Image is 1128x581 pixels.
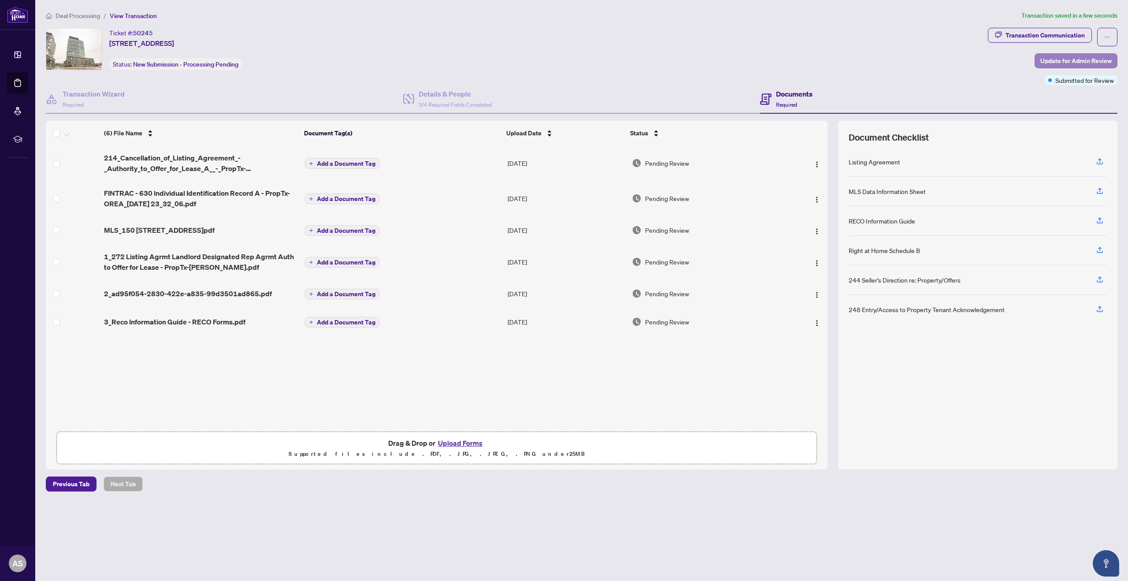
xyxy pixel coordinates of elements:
img: Logo [813,320,820,327]
span: plus [309,228,313,233]
span: Add a Document Tag [317,196,375,202]
span: Update for Admin Review [1040,54,1112,68]
span: Pending Review [645,225,689,235]
img: logo [7,7,28,23]
button: Logo [810,223,824,237]
div: Listing Agreement [849,157,900,167]
span: 1_272 Listing Agrmt Landlord Designated Rep Agrmt Auth to Offer for Lease - PropTx-[PERSON_NAME].pdf [104,251,298,272]
span: Add a Document Tag [317,227,375,234]
img: Document Status [632,158,642,168]
button: Open asap [1093,550,1119,577]
button: Add a Document Tag [305,317,379,328]
div: RECO Information Guide [849,216,915,226]
span: plus [309,197,313,201]
span: plus [309,260,313,264]
button: Add a Document Tag [305,193,379,205]
img: IMG-C12351334_1.jpg [46,28,102,70]
td: [DATE] [504,181,628,216]
button: Add a Document Tag [305,317,379,328]
span: 3_Reco Information Guide - RECO Forms.pdf [104,317,245,327]
img: Logo [813,196,820,203]
button: Add a Document Tag [305,194,379,204]
span: 50245 [133,29,153,37]
span: Add a Document Tag [317,160,375,167]
span: New Submission - Processing Pending [133,60,238,68]
th: Status [627,121,781,145]
img: Logo [813,228,820,235]
li: / [104,11,106,21]
span: Document Checklist [849,131,929,144]
span: plus [309,292,313,296]
td: [DATE] [504,216,628,244]
img: Document Status [632,257,642,267]
p: Supported files include .PDF, .JPG, .JPEG, .PNG under 25 MB [62,449,811,459]
button: Logo [810,191,824,205]
button: Logo [810,255,824,269]
span: Pending Review [645,257,689,267]
button: Upload Forms [435,437,485,449]
span: Upload Date [506,128,542,138]
th: Document Tag(s) [301,121,503,145]
button: Previous Tab [46,477,96,492]
span: plus [309,320,313,324]
th: (6) File Name [100,121,301,145]
span: AS [12,557,23,570]
td: [DATE] [504,145,628,181]
button: Add a Document Tag [305,158,379,169]
button: Logo [810,287,824,301]
button: Logo [810,315,824,329]
span: Add a Document Tag [317,291,375,297]
span: Pending Review [645,317,689,327]
span: Required [63,101,84,108]
img: Document Status [632,225,642,235]
span: View Transaction [110,12,157,20]
img: Document Status [632,317,642,327]
img: Logo [813,260,820,267]
h4: Transaction Wizard [63,89,125,99]
span: Deal Processing [56,12,100,20]
span: FINTRAC - 630 Individual Identification Record A - PropTx-OREA_[DATE] 23_32_06.pdf [104,188,298,209]
span: Pending Review [645,194,689,203]
button: Add a Document Tag [305,289,379,299]
span: Drag & Drop orUpload FormsSupported files include .PDF, .JPG, .JPEG, .PNG under25MB [57,432,816,465]
h4: Documents [776,89,813,99]
span: Submitted for Review [1055,75,1114,85]
div: 244 Seller’s Direction re: Property/Offers [849,275,961,285]
button: Add a Document Tag [305,288,379,300]
span: Add a Document Tag [317,259,375,265]
h4: Details & People [419,89,492,99]
div: Transaction Communication [1006,28,1085,42]
button: Transaction Communication [988,28,1092,43]
span: Pending Review [645,289,689,298]
span: 3/4 Required Fields Completed [419,101,492,108]
div: Right at Home Schedule B [849,246,920,255]
button: Add a Document Tag [305,225,379,236]
span: Previous Tab [53,477,89,491]
span: Add a Document Tag [317,319,375,325]
img: Logo [813,291,820,298]
span: (6) File Name [104,128,142,138]
td: [DATE] [504,308,628,336]
span: Status [630,128,648,138]
img: Document Status [632,194,642,203]
div: Ticket #: [109,28,153,38]
div: MLS Data Information Sheet [849,186,926,196]
span: 214_Cancellation_of_Listing_Agreement_-_Authority_to_Offer_for_Lease_A__-_PropTx-[PERSON_NAME] 1.pdf [104,153,298,174]
img: Logo [813,161,820,168]
th: Upload Date [503,121,627,145]
span: Drag & Drop or [388,437,485,449]
article: Transaction saved in a few seconds [1021,11,1117,21]
td: [DATE] [504,279,628,308]
img: Document Status [632,289,642,298]
span: Required [776,101,797,108]
button: Next Tab [104,477,143,492]
div: 248 Entry/Access to Property Tenant Acknowledgement [849,305,1005,314]
button: Logo [810,156,824,170]
span: home [46,13,52,19]
div: Status: [109,58,242,70]
span: [STREET_ADDRESS] [109,38,174,48]
button: Add a Document Tag [305,257,379,268]
span: Pending Review [645,158,689,168]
